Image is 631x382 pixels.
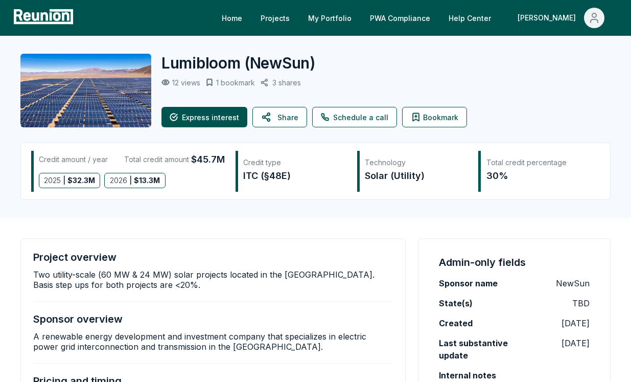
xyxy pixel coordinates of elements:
[110,173,127,188] span: 2026
[556,277,590,289] p: NewSun
[161,54,316,72] h2: Lumibloom
[439,277,498,289] label: Sponsor name
[39,152,108,167] div: Credit amount / year
[362,8,438,28] a: PWA Compliance
[300,8,360,28] a: My Portfolio
[365,158,468,168] div: Technology
[562,337,590,349] p: [DATE]
[486,158,589,168] div: Total credit percentage
[33,313,123,325] h4: Sponsor overview
[486,169,589,183] div: 30%
[312,107,397,127] a: Schedule a call
[243,158,346,168] div: Credit type
[20,54,151,127] img: Lumibloom
[191,152,225,167] span: $45.7M
[439,297,473,309] label: State(s)
[214,8,621,28] nav: Main
[216,78,255,87] p: 1 bookmark
[365,169,468,183] div: Solar (Utility)
[440,8,499,28] a: Help Center
[33,251,116,263] h4: Project overview
[252,8,298,28] a: Projects
[243,169,346,183] div: ITC (§48E)
[439,255,526,269] h4: Admin-only fields
[402,107,467,127] button: Bookmark
[439,337,515,362] label: Last substantive update
[272,78,301,87] p: 3 shares
[124,152,225,167] div: Total credit amount
[33,331,393,352] p: A renewable energy development and investment company that specializes in electric power grid int...
[172,78,200,87] p: 12 views
[67,173,95,188] span: $ 32.3M
[562,317,590,329] p: [DATE]
[214,8,250,28] a: Home
[44,173,61,188] span: 2025
[161,107,247,127] button: Express interest
[518,8,580,28] div: [PERSON_NAME]
[134,173,160,188] span: $ 13.3M
[129,173,132,188] span: |
[439,369,496,381] label: Internal notes
[244,54,316,72] span: ( NewSun )
[439,317,473,329] label: Created
[63,173,65,188] span: |
[252,107,307,127] button: Share
[509,8,613,28] button: [PERSON_NAME]
[572,297,590,309] p: TBD
[33,269,393,290] p: Two utility-scale (60 MW & 24 MW) solar projects located in the [GEOGRAPHIC_DATA]. Basis step ups...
